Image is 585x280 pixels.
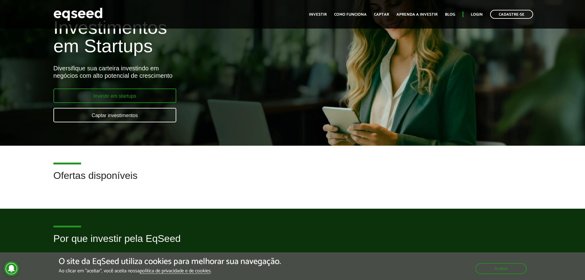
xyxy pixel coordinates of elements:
img: EqSeed [53,6,103,22]
a: Cadastre-se [490,10,533,19]
a: Como funciona [334,13,367,17]
a: Captar investimentos [53,108,176,122]
h1: Investimentos em Startups [53,18,337,55]
h2: Por que investir pela EqSeed [53,233,532,253]
h2: Ofertas disponíveis [53,170,532,190]
a: política de privacidade e de cookies [140,269,211,274]
h5: O site da EqSeed utiliza cookies para melhorar sua navegação. [59,257,281,266]
a: Investir [309,13,327,17]
a: Aprenda a investir [396,13,438,17]
p: Ao clicar em "aceitar", você aceita nossa . [59,268,281,274]
button: Aceitar [475,263,527,274]
a: Blog [445,13,455,17]
a: Login [471,13,483,17]
div: Diversifique sua carteira investindo em negócios com alto potencial de crescimento [53,65,337,79]
a: Investir em startups [53,89,176,103]
a: Captar [374,13,389,17]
